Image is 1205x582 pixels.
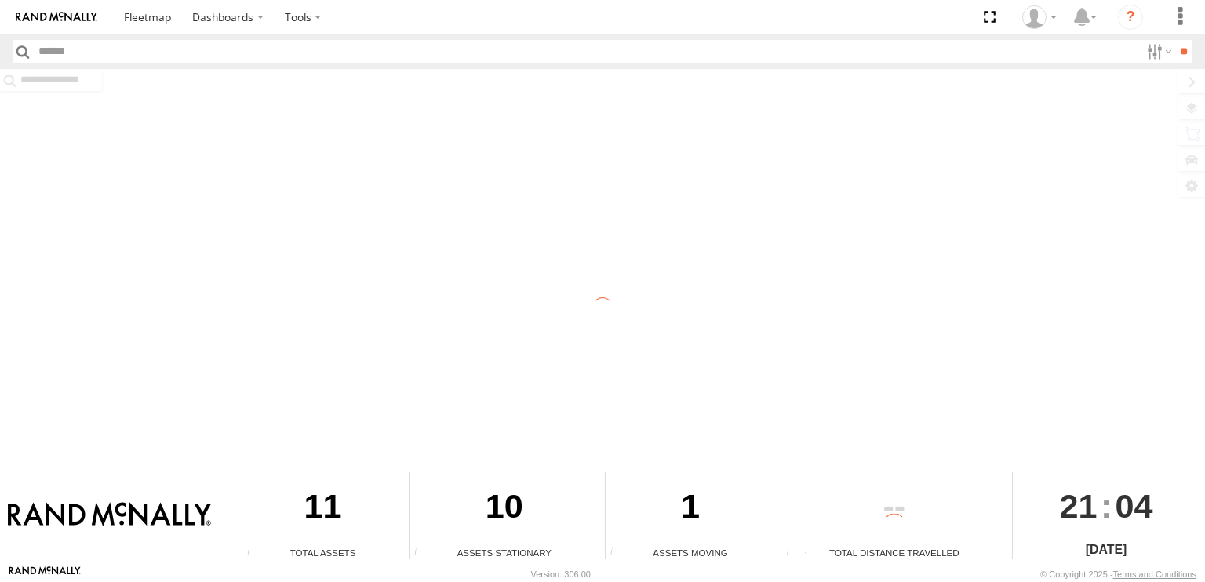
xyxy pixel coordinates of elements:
[606,547,629,559] div: Total number of assets current in transit.
[242,546,403,559] div: Total Assets
[531,569,591,579] div: Version: 306.00
[781,546,1007,559] div: Total Distance Travelled
[606,472,776,546] div: 1
[1113,569,1196,579] a: Terms and Conditions
[1118,5,1143,30] i: ?
[242,547,266,559] div: Total number of Enabled Assets
[606,546,776,559] div: Assets Moving
[8,502,211,529] img: Rand McNally
[1060,472,1098,540] span: 21
[1013,472,1199,540] div: :
[16,12,97,23] img: rand-logo.svg
[242,472,403,546] div: 11
[410,472,599,546] div: 10
[781,547,805,559] div: Total distance travelled by all assets within specified date range and applied filters
[1116,472,1153,540] span: 04
[410,546,599,559] div: Assets Stationary
[1013,540,1199,559] div: [DATE]
[1017,5,1062,29] div: Valeo Dash
[410,547,433,559] div: Total number of assets current stationary.
[1141,40,1174,63] label: Search Filter Options
[1040,569,1196,579] div: © Copyright 2025 -
[9,566,81,582] a: Visit our Website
